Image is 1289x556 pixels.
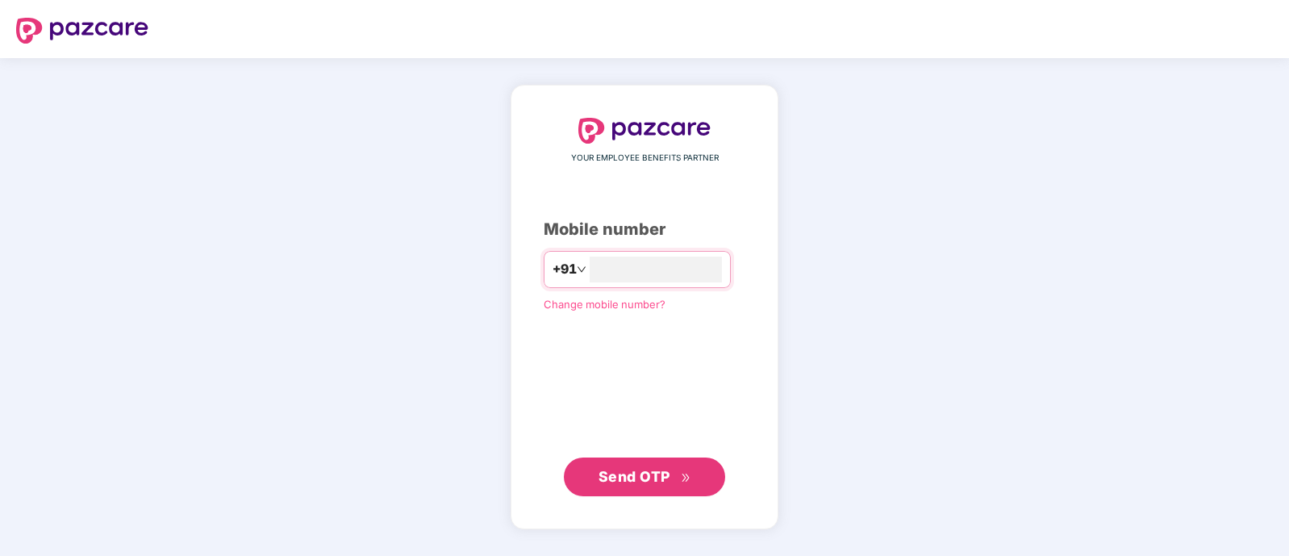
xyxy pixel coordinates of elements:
[16,18,148,44] img: logo
[564,458,725,496] button: Send OTPdouble-right
[577,265,586,274] span: down
[571,152,719,165] span: YOUR EMPLOYEE BENEFITS PARTNER
[544,298,665,311] a: Change mobile number?
[544,217,745,242] div: Mobile number
[681,473,691,483] span: double-right
[553,259,577,279] span: +91
[578,118,711,144] img: logo
[599,468,670,485] span: Send OTP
